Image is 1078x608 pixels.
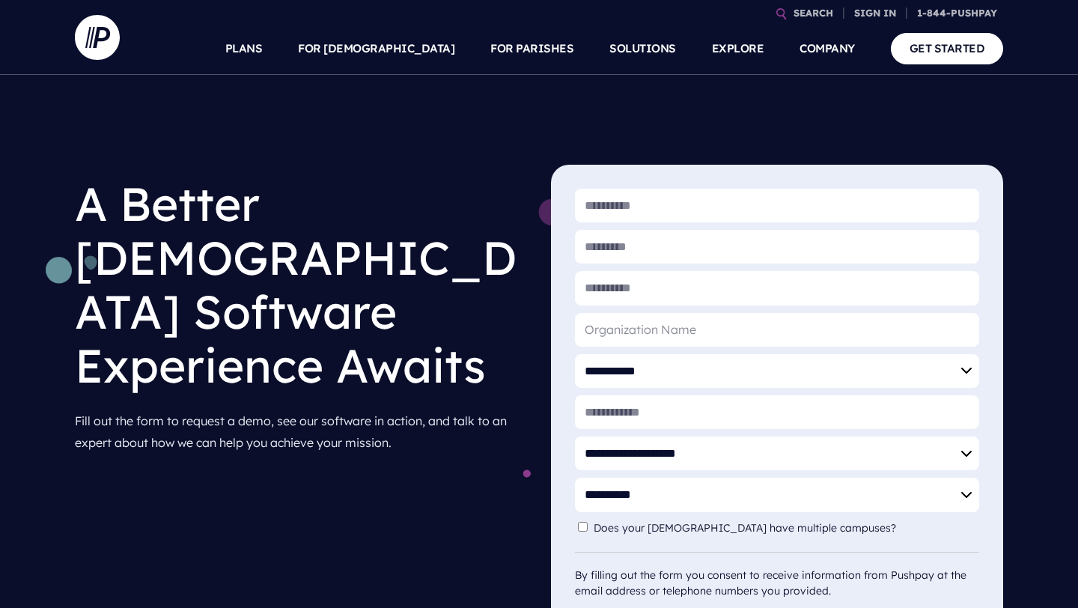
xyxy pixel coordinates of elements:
[575,313,979,347] input: Organization Name
[891,33,1004,64] a: GET STARTED
[712,22,764,75] a: EXPLORE
[75,165,527,404] h1: A Better [DEMOGRAPHIC_DATA] Software Experience Awaits
[75,404,527,460] p: Fill out the form to request a demo, see our software in action, and talk to an expert about how ...
[594,522,904,535] label: Does your [DEMOGRAPHIC_DATA] have multiple campuses?
[298,22,454,75] a: FOR [DEMOGRAPHIC_DATA]
[800,22,855,75] a: COMPANY
[225,22,263,75] a: PLANS
[575,552,979,599] div: By filling out the form you consent to receive information from Pushpay at the email address or t...
[609,22,676,75] a: SOLUTIONS
[490,22,573,75] a: FOR PARISHES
